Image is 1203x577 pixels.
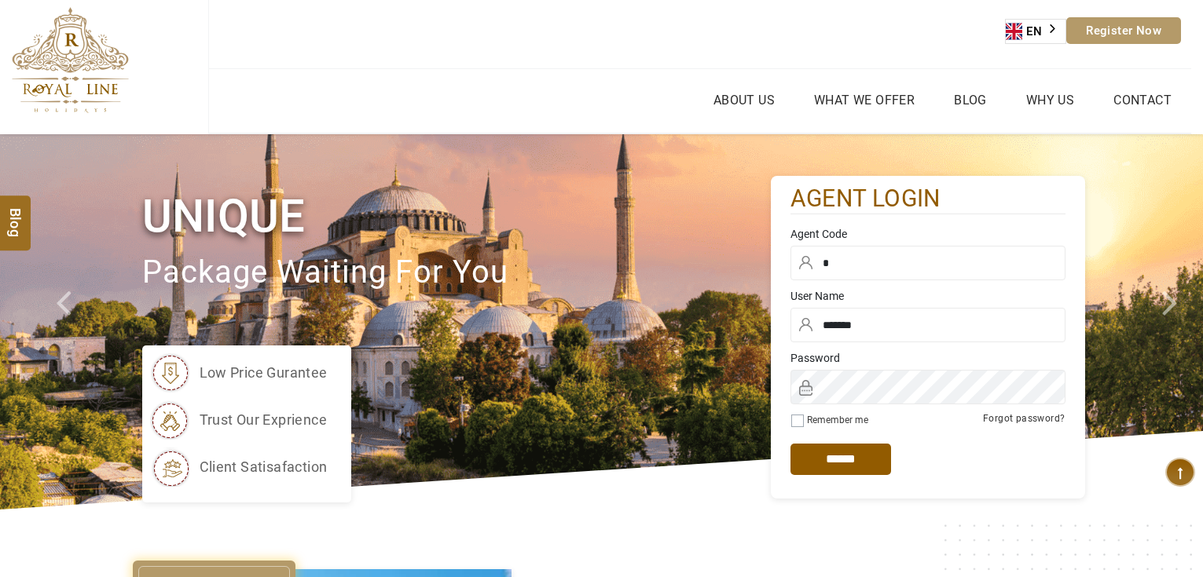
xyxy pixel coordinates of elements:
[810,89,919,111] a: What we Offer
[1109,89,1175,111] a: Contact
[790,350,1065,366] label: Password
[142,247,771,299] p: package waiting for you
[790,184,1065,214] h2: agent login
[790,288,1065,304] label: User Name
[807,414,868,425] label: Remember me
[36,134,97,509] a: Check next prev
[142,187,771,246] h1: Unique
[12,7,129,113] img: The Royal Line Holidays
[983,413,1065,424] a: Forgot password?
[1005,19,1066,44] aside: Language selected: English
[150,447,328,487] li: client satisafaction
[150,400,328,440] li: trust our exprience
[1005,19,1066,44] div: Language
[1142,134,1203,509] a: Check next image
[150,353,328,393] li: low price gurantee
[710,89,779,111] a: About Us
[790,226,1065,242] label: Agent Code
[950,89,991,111] a: Blog
[6,207,26,221] span: Blog
[1066,17,1181,44] a: Register Now
[1006,20,1065,43] a: EN
[1022,89,1078,111] a: Why Us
